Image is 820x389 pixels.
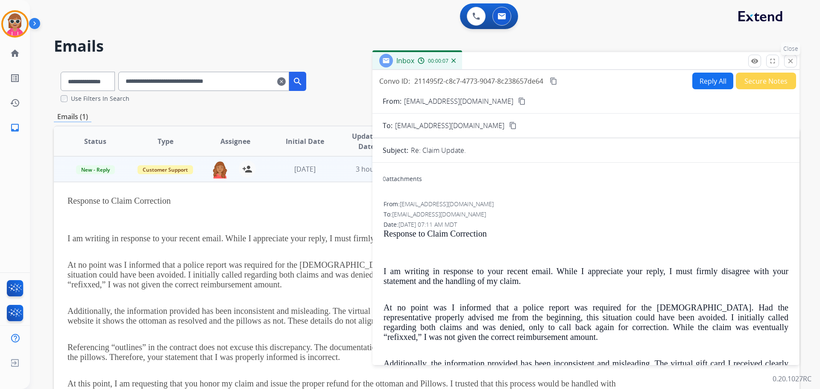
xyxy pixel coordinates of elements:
[3,12,27,36] img: avatar
[769,57,776,65] mat-icon: fullscreen
[286,136,324,146] span: Initial Date
[138,165,193,174] span: Customer Support
[396,56,414,65] span: Inbox
[356,164,394,174] span: 3 hours ago
[781,42,800,55] p: Close
[67,196,646,206] p: Response to Claim Correction
[379,76,410,86] p: Convo ID:
[428,58,448,64] span: 00:00:07
[347,131,386,152] span: Updated Date
[784,55,797,67] button: Close
[76,165,115,174] span: New - Reply
[787,57,794,65] mat-icon: close
[773,374,811,384] p: 0.20.1027RC
[751,57,758,65] mat-icon: remove_red_eye
[54,111,91,122] p: Emails (1)
[384,210,788,219] div: To:
[67,306,646,326] p: Additionally, the information provided has been inconsistent and misleading. The virtual gift car...
[383,175,386,183] span: 0
[384,359,788,388] p: Additionally, the information provided has been inconsistent and misleading. The virtual gift car...
[383,145,408,155] p: Subject:
[384,220,788,229] div: Date:
[395,120,504,131] span: [EMAIL_ADDRESS][DOMAIN_NAME]
[736,73,796,89] button: Secure Notes
[509,122,517,129] mat-icon: content_copy
[692,73,733,89] button: Reply All
[220,136,250,146] span: Assignee
[10,98,20,108] mat-icon: history
[293,76,303,87] mat-icon: search
[392,210,486,218] span: [EMAIL_ADDRESS][DOMAIN_NAME]
[400,200,494,208] span: [EMAIL_ADDRESS][DOMAIN_NAME]
[384,200,788,208] div: From:
[67,234,646,243] p: I am writing in response to your recent email. While I appreciate your reply, I must firmly disag...
[158,136,173,146] span: Type
[404,96,513,106] p: [EMAIL_ADDRESS][DOMAIN_NAME]
[384,229,788,239] p: Response to Claim Correction
[242,164,252,174] mat-icon: person_add
[71,94,129,103] label: Use Filters In Search
[384,266,788,286] p: I am writing in response to your recent email. While I appreciate your reply, I must firmly disag...
[294,164,316,174] span: [DATE]
[411,145,466,155] p: Re: Claim Update.
[67,260,646,290] p: At no point was I informed that a police report was required for the [DEMOGRAPHIC_DATA]. Had the ...
[414,76,543,86] span: 211495f2-c8c7-4773-9047-8c238657de64
[383,96,401,106] p: From:
[10,48,20,58] mat-icon: home
[10,123,20,133] mat-icon: inbox
[398,220,457,228] span: [DATE] 07:11 AM MDT
[384,303,788,342] p: At no point was I informed that a police report was required for the [DEMOGRAPHIC_DATA]. Had the ...
[518,97,526,105] mat-icon: content_copy
[383,120,392,131] p: To:
[550,77,557,85] mat-icon: content_copy
[10,73,20,83] mat-icon: list_alt
[67,342,646,362] p: Referencing “outlines” in the contract does not excuse this discrepancy. The documentation provid...
[84,136,106,146] span: Status
[211,161,228,178] img: agent-avatar
[277,76,286,87] mat-icon: clear
[383,175,422,183] div: attachments
[54,38,799,55] h2: Emails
